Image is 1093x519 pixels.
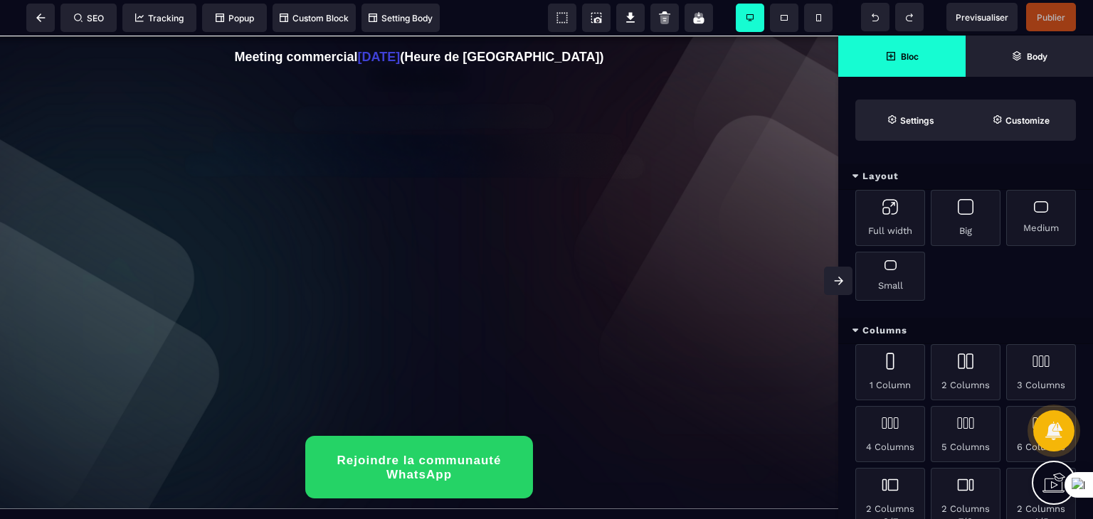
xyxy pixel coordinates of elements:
[582,4,611,32] span: Screenshot
[966,100,1076,141] span: Open Style Manager
[931,406,1000,462] div: 5 Columns
[135,13,184,23] span: Tracking
[838,36,966,77] span: Open Blocks
[1006,190,1076,246] div: Medium
[900,115,934,126] strong: Settings
[855,190,925,246] div: Full width
[305,400,533,463] button: Rejoindre la communauté WhatsApp
[931,344,1000,400] div: 2 Columns
[74,13,104,23] span: SEO
[548,4,576,32] span: View components
[1027,51,1047,62] strong: Body
[946,3,1018,31] span: Preview
[1006,344,1076,400] div: 3 Columns
[855,406,925,462] div: 4 Columns
[1006,406,1076,462] div: 6 Columns
[901,51,919,62] strong: Bloc
[11,11,828,33] text: Meeting commercial (Heure de [GEOGRAPHIC_DATA])
[855,252,925,301] div: Small
[358,14,401,28] b: [DATE]
[966,36,1093,77] span: Open Layer Manager
[1037,12,1065,23] span: Publier
[855,344,925,400] div: 1 Column
[216,13,254,23] span: Popup
[931,190,1000,246] div: Big
[1005,115,1050,126] strong: Customize
[838,164,1093,190] div: Layout
[855,100,966,141] span: Settings
[956,12,1008,23] span: Previsualiser
[369,13,433,23] span: Setting Body
[838,318,1093,344] div: Columns
[280,13,349,23] span: Custom Block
